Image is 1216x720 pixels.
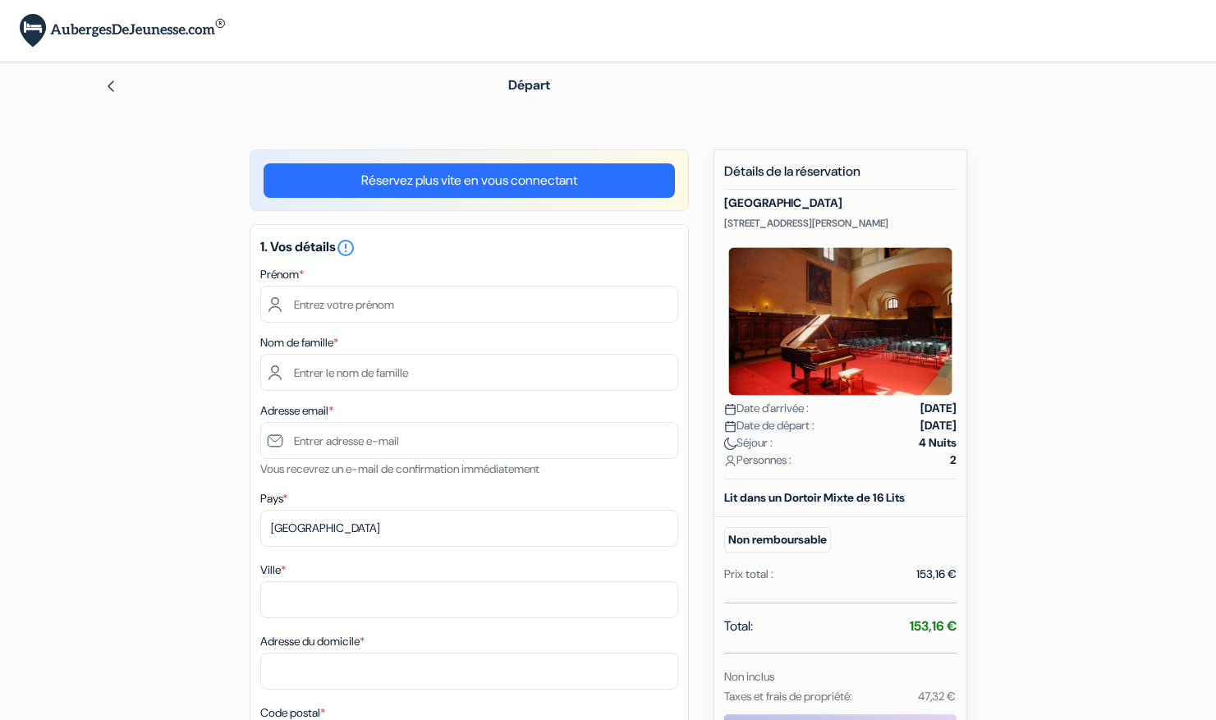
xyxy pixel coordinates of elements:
label: Pays [260,490,287,507]
small: Non remboursable [724,527,831,553]
img: calendar.svg [724,403,736,415]
label: Adresse email [260,402,333,420]
label: Prénom [260,266,304,283]
img: moon.svg [724,438,736,450]
input: Entrer adresse e-mail [260,422,678,459]
span: Date d'arrivée : [724,400,809,417]
h5: [GEOGRAPHIC_DATA] [724,196,957,210]
strong: [DATE] [920,400,957,417]
strong: 153,16 € [910,617,957,635]
span: Date de départ : [724,417,814,434]
span: Total: [724,617,753,636]
img: left_arrow.svg [104,80,117,93]
label: Ville [260,562,286,579]
h5: Détails de la réservation [724,163,957,190]
label: Nom de famille [260,334,338,351]
span: Départ [508,76,550,94]
input: Entrer le nom de famille [260,354,678,391]
small: Taxes et frais de propriété: [724,689,852,704]
a: error_outline [336,238,356,255]
span: Séjour : [724,434,773,452]
p: [STREET_ADDRESS][PERSON_NAME] [724,217,957,230]
b: Lit dans un Dortoir Mixte de 16 Lits [724,490,905,505]
strong: [DATE] [920,417,957,434]
span: Personnes : [724,452,792,469]
strong: 4 Nuits [919,434,957,452]
small: Vous recevrez un e-mail de confirmation immédiatement [260,461,539,476]
h5: 1. Vos détails [260,238,678,258]
input: Entrez votre prénom [260,286,678,323]
label: Adresse du domicile [260,633,365,650]
img: user_icon.svg [724,455,736,467]
small: 47,32 € [918,689,956,704]
img: AubergesDeJeunesse.com [20,14,225,48]
a: Réservez plus vite en vous connectant [264,163,675,198]
div: Prix total : [724,566,773,583]
strong: 2 [950,452,957,469]
img: calendar.svg [724,420,736,433]
small: Non inclus [724,669,774,684]
div: 153,16 € [916,566,957,583]
i: error_outline [336,238,356,258]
